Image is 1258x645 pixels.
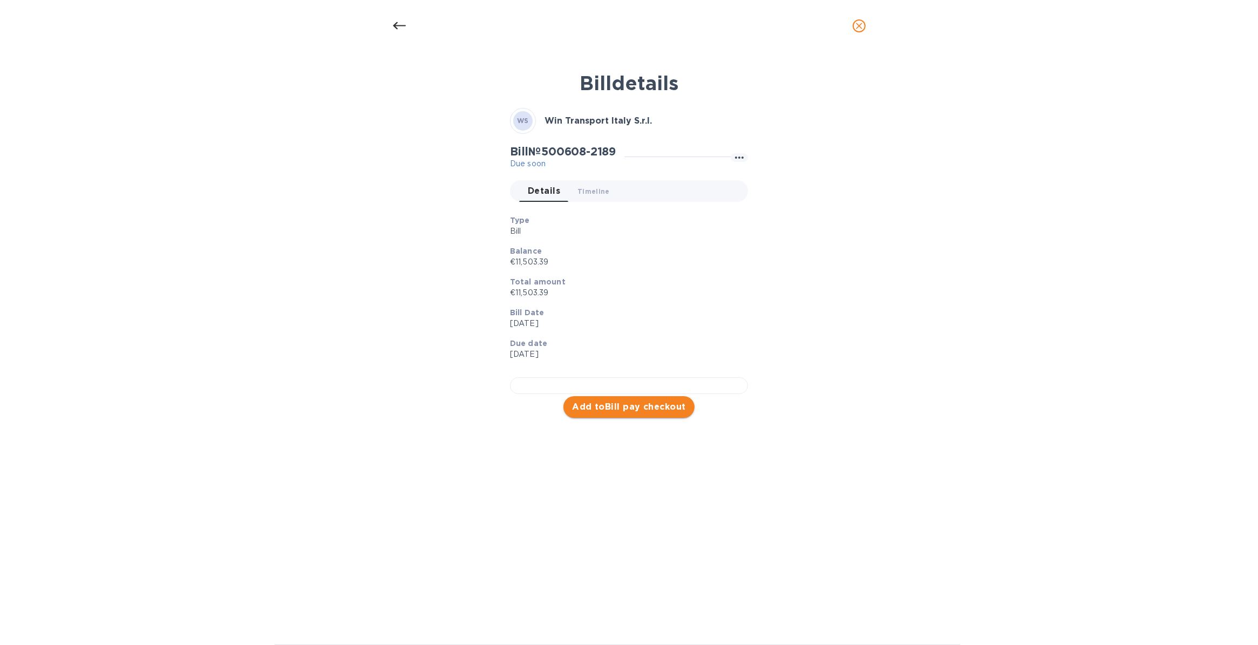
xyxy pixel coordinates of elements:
[577,186,610,197] span: Timeline
[517,117,529,125] b: WS
[510,247,542,255] b: Balance
[846,13,872,39] button: close
[510,308,544,317] b: Bill Date
[510,287,739,298] p: €11,503.39
[545,116,652,126] b: Win Transport Italy S.r.l.
[510,226,739,237] p: Bill
[572,400,686,413] span: Add to Bill pay checkout
[510,318,739,329] p: [DATE]
[563,396,695,418] button: Add toBill pay checkout
[510,256,739,268] p: €11,503.39
[510,216,530,225] b: Type
[580,71,678,95] b: Bill details
[510,277,566,286] b: Total amount
[528,184,560,199] span: Details
[510,158,616,169] p: Due soon
[510,145,616,158] h2: Bill № 500608-2189
[510,349,739,360] p: [DATE]
[510,339,547,348] b: Due date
